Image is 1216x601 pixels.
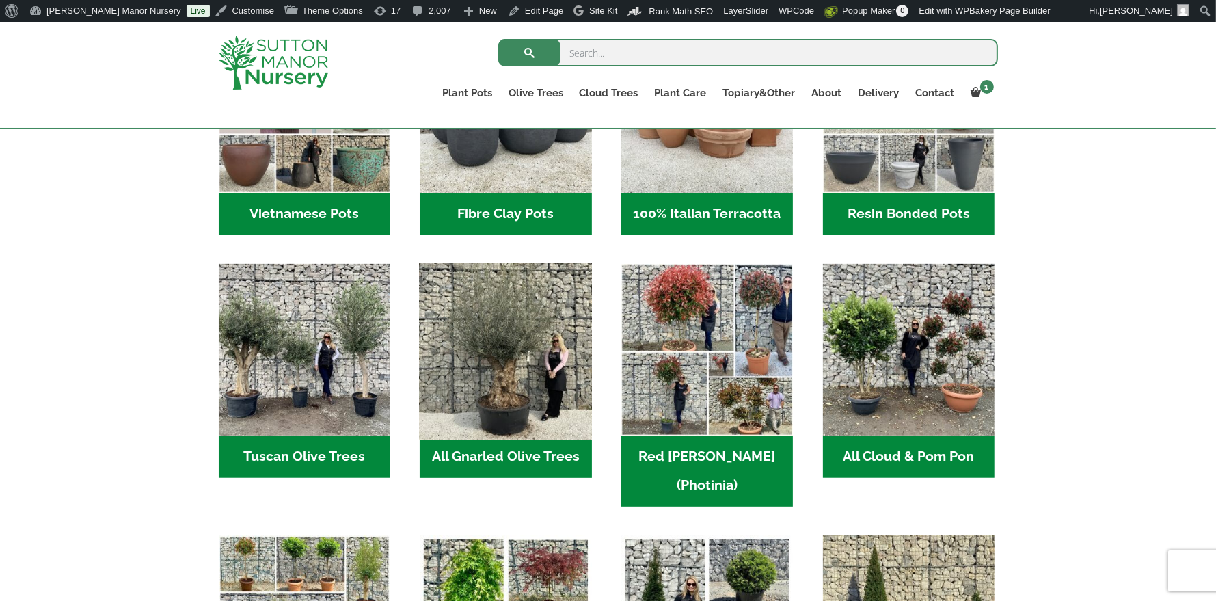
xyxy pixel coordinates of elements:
[823,264,995,436] img: Home - A124EB98 0980 45A7 B835 C04B779F7765
[649,6,713,16] span: Rank Math SEO
[416,260,596,440] img: Home - 5833C5B7 31D0 4C3A 8E42 DB494A1738DB
[896,5,908,17] span: 0
[420,436,591,478] h2: All Gnarled Olive Trees
[420,193,591,235] h2: Fibre Clay Pots
[823,193,995,235] h2: Resin Bonded Pots
[1100,5,1173,16] span: [PERSON_NAME]
[219,436,390,478] h2: Tuscan Olive Trees
[589,5,617,16] span: Site Kit
[219,264,390,478] a: Visit product category Tuscan Olive Trees
[219,36,328,90] img: logo
[621,436,793,507] h2: Red [PERSON_NAME] (Photinia)
[804,83,850,103] a: About
[980,80,994,94] span: 1
[434,83,500,103] a: Plant Pots
[621,193,793,235] h2: 100% Italian Terracotta
[621,264,793,436] img: Home - F5A23A45 75B5 4929 8FB2 454246946332
[823,436,995,478] h2: All Cloud & Pom Pon
[963,83,998,103] a: 1
[647,83,715,103] a: Plant Care
[571,83,647,103] a: Cloud Trees
[621,264,793,507] a: Visit product category Red Robin (Photinia)
[420,264,591,478] a: Visit product category All Gnarled Olive Trees
[219,264,390,436] img: Home - 7716AD77 15EA 4607 B135 B37375859F10
[715,83,804,103] a: Topiary&Other
[187,5,210,17] a: Live
[498,39,998,66] input: Search...
[219,193,390,235] h2: Vietnamese Pots
[823,264,995,478] a: Visit product category All Cloud & Pom Pon
[908,83,963,103] a: Contact
[850,83,908,103] a: Delivery
[500,83,571,103] a: Olive Trees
